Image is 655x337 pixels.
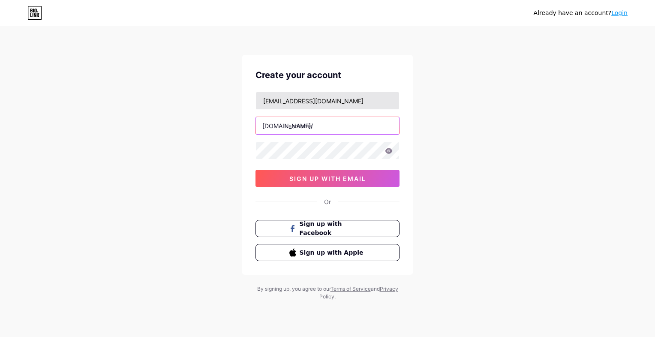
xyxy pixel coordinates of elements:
[324,197,331,206] div: Or
[611,9,628,16] a: Login
[255,285,400,301] div: By signing up, you agree to our and .
[256,117,399,134] input: username
[534,9,628,18] div: Already have an account?
[255,170,400,187] button: sign up with email
[262,121,313,130] div: [DOMAIN_NAME]/
[255,69,400,81] div: Create your account
[289,175,366,182] span: sign up with email
[300,248,366,257] span: Sign up with Apple
[255,244,400,261] button: Sign up with Apple
[255,220,400,237] button: Sign up with Facebook
[256,92,399,109] input: Email
[331,286,371,292] a: Terms of Service
[300,220,366,238] span: Sign up with Facebook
